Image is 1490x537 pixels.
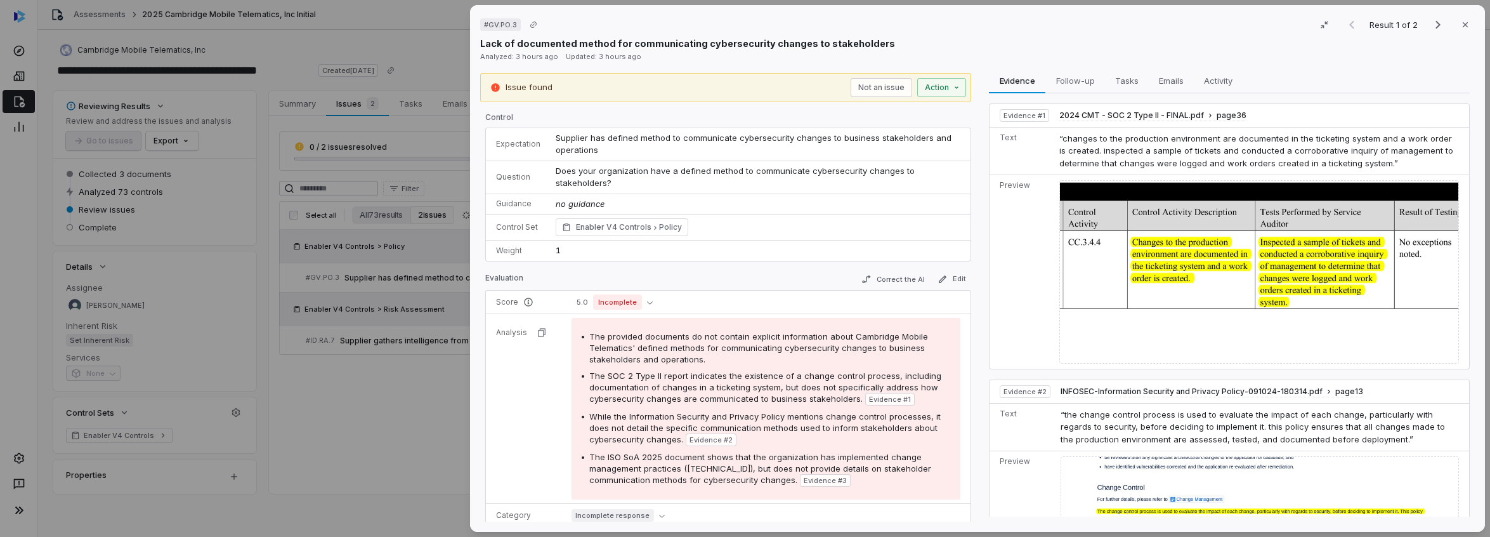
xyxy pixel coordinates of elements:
[496,172,540,182] p: Question
[917,78,966,97] button: Action
[1059,110,1204,121] span: 2024 CMT - SOC 2 Type II - FINAL.pdf
[1217,110,1246,121] span: page 36
[856,272,930,287] button: Correct the AI
[869,394,911,404] span: Evidence # 1
[556,166,917,189] span: Does your organization have a defined method to communicate cybersecurity changes to stakeholders?
[496,199,540,209] p: Guidance
[990,127,1054,175] td: Text
[572,509,654,522] span: Incomplete response
[1061,387,1323,397] span: INFOSEC-Information Security and Privacy Policy-091024-180314.pdf
[589,331,928,364] span: The provided documents do not contain explicit information about Cambridge Mobile Telematics' def...
[496,510,556,520] p: Category
[1051,72,1100,89] span: Follow-up
[480,37,895,50] p: Lack of documented method for communicating cybersecurity changes to stakeholders
[1059,180,1459,364] img: 6853950915ba4151a0749ffee066a8cc_original.jpg_w1200.jpg
[1061,409,1445,444] span: “the change control process is used to evaluate the impact of each change, particularly with rega...
[496,139,540,149] p: Expectation
[1059,133,1453,168] span: “changes to the production environment are documented in the ticketing system and a work order is...
[1003,110,1045,121] span: Evidence # 1
[496,246,540,256] p: Weight
[556,199,604,209] span: no guidance
[484,20,517,30] span: # GV.PO.3
[1425,17,1451,32] button: Next result
[506,81,552,94] p: Issue found
[1199,72,1238,89] span: Activity
[1369,18,1420,32] p: Result 1 of 2
[851,78,912,97] button: Not an issue
[1154,72,1189,89] span: Emails
[589,411,941,444] span: While the Information Security and Privacy Policy mentions change control processes, it does not ...
[1003,387,1047,397] span: Evidence # 2
[496,297,556,307] p: Score
[522,13,545,36] button: Copy link
[990,403,1055,451] td: Text
[990,175,1054,369] td: Preview
[804,475,847,486] span: Evidence # 3
[556,133,954,156] span: Supplier has defined method to communicate cybersecurity changes to business stakeholders and ope...
[480,52,558,61] span: Analyzed: 3 hours ago
[556,245,561,255] span: 1
[572,295,658,310] button: 5.0Incomplete
[995,72,1040,89] span: Evidence
[485,273,523,288] p: Evaluation
[689,435,733,445] span: Evidence # 2
[1059,110,1246,121] button: 2024 CMT - SOC 2 Type II - FINAL.pdfpage36
[485,112,971,128] p: Control
[589,371,941,404] span: The SOC 2 Type II report indicates the existence of a change control process, including documenta...
[496,328,527,338] p: Analysis
[932,272,971,287] button: Edit
[593,295,642,310] span: Incomplete
[1061,387,1363,397] button: INFOSEC-Information Security and Privacy Policy-091024-180314.pdfpage13
[496,222,540,232] p: Control Set
[589,452,931,485] span: The ISO SoA 2025 document shows that the organization has implemented change management practices...
[566,52,641,61] span: Updated: 3 hours ago
[576,221,682,234] span: Enabler V4 Controls Policy
[1110,72,1144,89] span: Tasks
[1335,387,1363,397] span: page 13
